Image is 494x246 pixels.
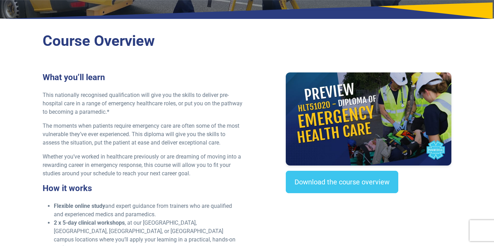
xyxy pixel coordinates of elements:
[43,32,451,50] h2: Course Overview
[43,122,243,147] p: The moments when patients require emergency care are often some of the most vulnerable they’ve ev...
[43,153,243,178] p: Whether you’ve worked in healthcare previously or are dreaming of moving into a rewarding career ...
[43,183,243,194] h3: How it works
[54,202,243,219] li: and expert guidance from trainers who are qualified and experienced medics and paramedics.
[286,207,451,243] iframe: EmbedSocial Universal Widget
[43,91,243,116] p: This nationally recognised qualification will give you the skills to deliver pre-hospital care in...
[286,171,398,193] a: Download the course overview
[54,203,105,209] strong: Flexible online study
[54,219,125,226] strong: 2 x 5-day clinical workshops
[286,72,451,166] iframe: Diploma of Emergency Health Care | Course Preview
[43,72,243,83] h3: What you’ll learn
